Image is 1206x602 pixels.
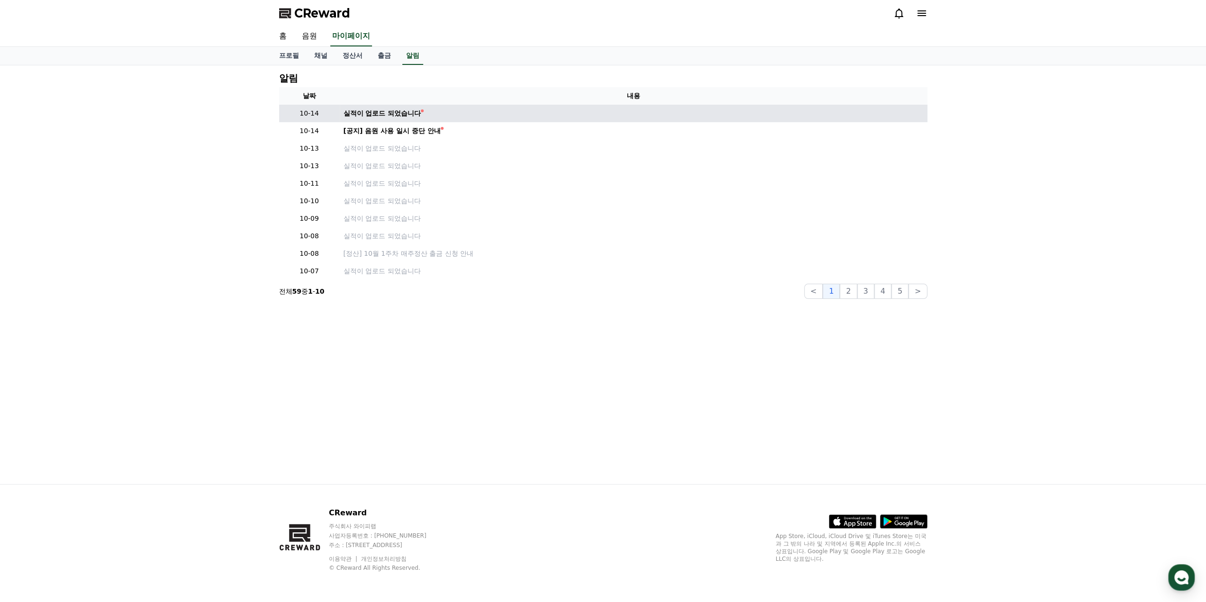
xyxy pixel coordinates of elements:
[344,108,924,118] a: 실적이 업로드 되었습니다
[776,532,927,563] p: App Store, iCloud, iCloud Drive 및 iTunes Store는 미국과 그 밖의 나라 및 지역에서 등록된 Apple Inc.의 서비스 상표입니다. Goo...
[283,108,336,118] p: 10-14
[344,249,924,259] a: [정산] 10월 1주차 매주정산 출금 신청 안내
[344,179,924,189] a: 실적이 업로드 되었습니다
[283,249,336,259] p: 10-08
[344,161,924,171] a: 실적이 업로드 되었습니다
[279,287,325,296] p: 전체 중 -
[329,532,444,539] p: 사업자등록번호 : [PHONE_NUMBER]
[63,300,122,324] a: 대화
[294,6,350,21] span: CReward
[344,231,924,241] a: 실적이 업로드 되었습니다
[272,47,307,65] a: 프로필
[87,315,98,323] span: 대화
[361,556,407,562] a: 개인정보처리방침
[3,300,63,324] a: 홈
[283,179,336,189] p: 10-11
[908,284,927,299] button: >
[279,87,340,105] th: 날짜
[823,284,840,299] button: 1
[283,161,336,171] p: 10-13
[292,288,301,295] strong: 59
[122,300,182,324] a: 설정
[344,126,924,136] a: [공지] 음원 사용 일시 중단 안내
[344,214,924,224] a: 실적이 업로드 되었습니다
[279,73,298,83] h4: 알림
[329,522,444,530] p: 주식회사 와이피랩
[402,47,423,65] a: 알림
[308,288,313,295] strong: 1
[344,144,924,153] a: 실적이 업로드 되었습니다
[329,507,444,519] p: CReward
[283,196,336,206] p: 10-10
[30,314,36,322] span: 홈
[329,564,444,572] p: © CReward All Rights Reserved.
[146,314,158,322] span: 설정
[370,47,399,65] a: 출금
[294,27,325,46] a: 음원
[344,108,421,118] div: 실적이 업로드 되었습니다
[840,284,857,299] button: 2
[804,284,823,299] button: <
[315,288,324,295] strong: 10
[283,126,336,136] p: 10-14
[335,47,370,65] a: 정산서
[283,144,336,153] p: 10-13
[283,266,336,276] p: 10-07
[283,231,336,241] p: 10-08
[279,6,350,21] a: CReward
[330,27,372,46] a: 마이페이지
[329,556,359,562] a: 이용약관
[344,266,924,276] a: 실적이 업로드 되었습니다
[283,214,336,224] p: 10-09
[344,126,441,136] div: [공지] 음원 사용 일시 중단 안내
[857,284,874,299] button: 3
[307,47,335,65] a: 채널
[340,87,927,105] th: 내용
[874,284,891,299] button: 4
[891,284,908,299] button: 5
[272,27,294,46] a: 홈
[329,541,444,549] p: 주소 : [STREET_ADDRESS]
[344,196,924,206] a: 실적이 업로드 되었습니다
